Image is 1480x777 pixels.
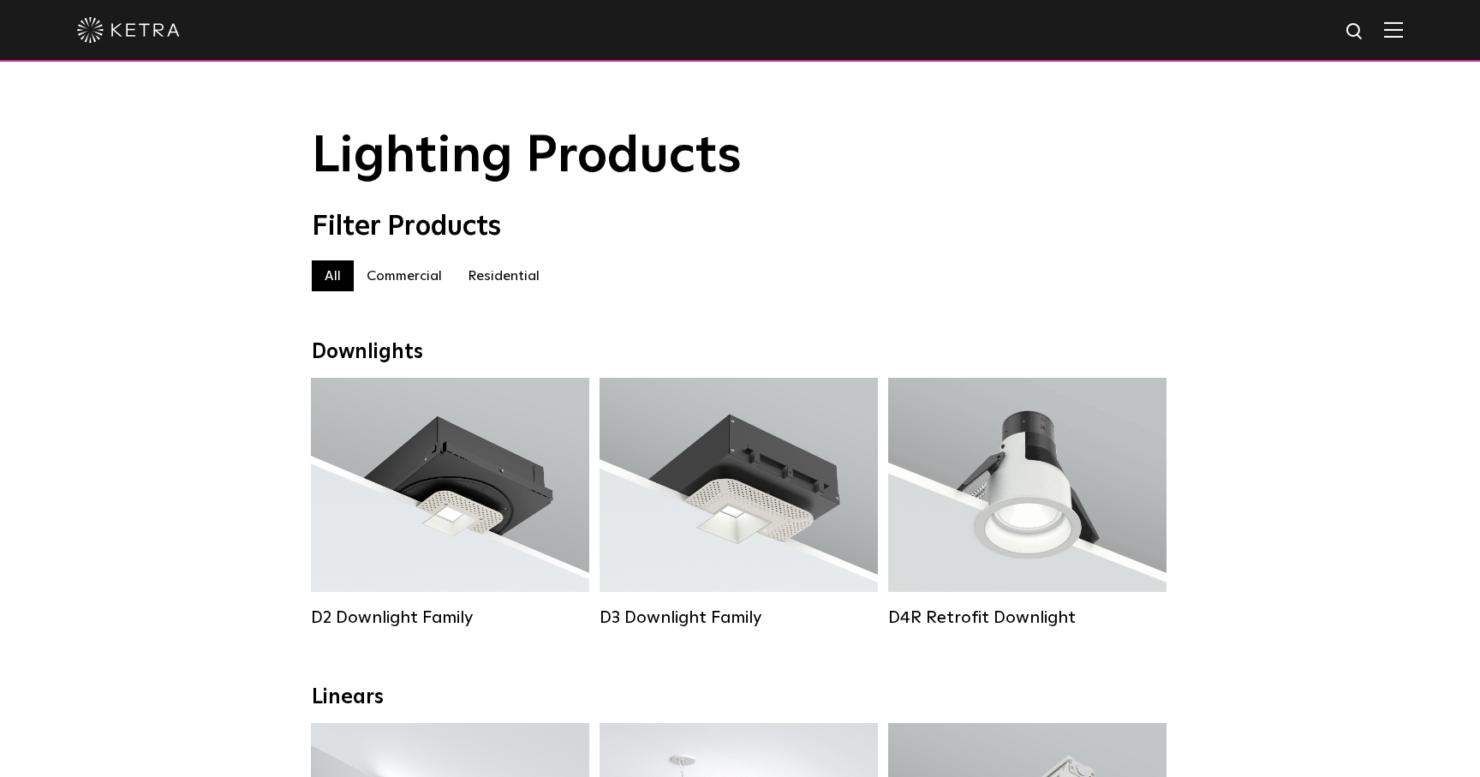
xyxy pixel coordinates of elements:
div: Filter Products [312,211,1168,243]
div: Downlights [312,340,1168,365]
div: D2 Downlight Family [311,607,589,628]
img: Hamburger%20Nav.svg [1384,21,1403,38]
div: D4R Retrofit Downlight [888,607,1167,628]
span: Lighting Products [312,131,742,182]
img: ketra-logo-2019-white [77,17,180,43]
a: D2 Downlight Family Lumen Output:1200Colors:White / Black / Gloss Black / Silver / Bronze / Silve... [311,378,589,628]
label: Commercial [354,260,455,291]
a: D4R Retrofit Downlight Lumen Output:800Colors:White / BlackBeam Angles:15° / 25° / 40° / 60°Watta... [888,378,1167,628]
div: D3 Downlight Family [600,607,878,628]
a: D3 Downlight Family Lumen Output:700 / 900 / 1100Colors:White / Black / Silver / Bronze / Paintab... [600,378,878,628]
div: Linears [312,685,1168,710]
img: search icon [1345,21,1366,43]
label: All [312,260,354,291]
label: Residential [455,260,552,291]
